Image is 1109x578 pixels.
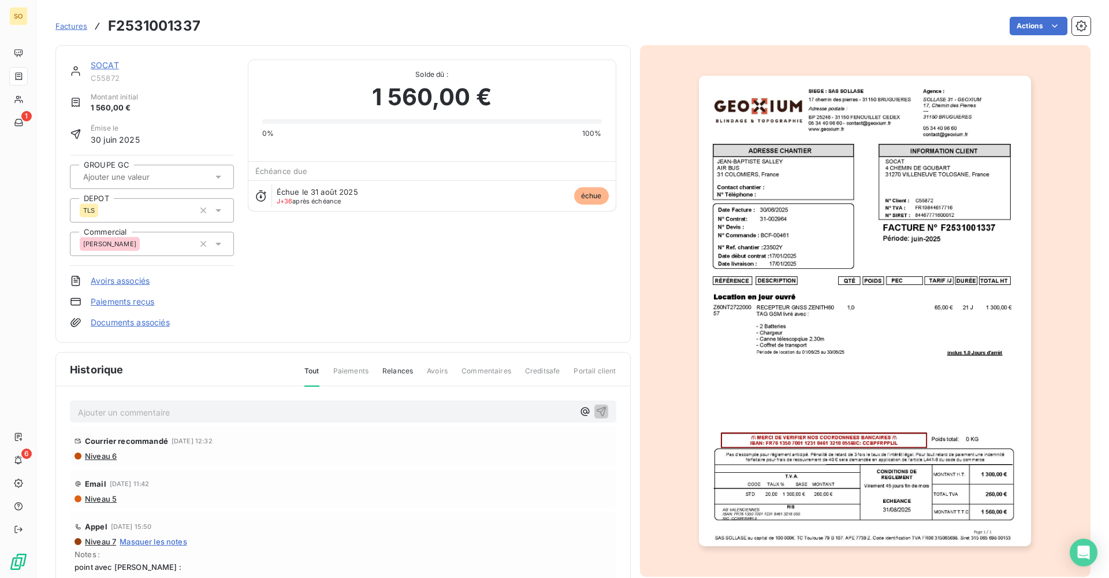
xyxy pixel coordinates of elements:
span: Échue le 31 août 2025 [277,187,358,197]
span: [DATE] 12:32 [172,438,213,444]
span: Tout [304,366,319,387]
a: Avoirs associés [91,275,150,287]
span: Avoirs [427,366,448,386]
span: 0% [262,128,274,139]
span: Courrier recommandé [85,436,168,446]
span: 1 560,00 € [91,102,138,114]
a: Documents associés [91,317,170,328]
span: Creditsafe [525,366,560,386]
span: Commentaires [462,366,511,386]
span: Notes : [75,550,612,559]
span: 6 [21,449,32,459]
div: Open Intercom Messenger [1070,539,1097,566]
input: Ajouter une valeur [82,172,198,182]
span: Relances [382,366,413,386]
span: Niveau 6 [84,451,117,461]
span: Niveau 5 [84,494,117,503]
a: Paiements reçus [91,296,154,307]
span: échue [574,187,609,205]
span: Factures [55,21,87,31]
span: Historique [70,362,124,377]
span: Paiements [333,366,369,386]
img: invoice_thumbnail [699,76,1031,546]
span: Portail client [574,366,616,386]
span: Émise le [91,123,140,134]
span: Email [85,479,106,488]
span: 30 juin 2025 [91,134,140,146]
span: après échéance [277,198,341,205]
span: Échéance due [255,166,308,176]
span: Appel [85,522,107,531]
a: Factures [55,20,87,32]
span: Montant initial [91,92,138,102]
span: 1 560,00 € [372,80,492,114]
span: [DATE] 11:42 [110,480,150,487]
span: J+36 [277,197,293,205]
h3: F2531001337 [108,16,200,36]
img: Logo LeanPay [9,553,28,571]
div: SO [9,7,28,25]
span: Niveau 7 [84,537,116,546]
span: C55872 [91,73,234,83]
span: 1 [21,111,32,121]
span: Solde dû : [262,69,602,80]
span: 100% [582,128,602,139]
span: [PERSON_NAME] [83,240,136,247]
span: Masquer les notes [120,537,187,546]
a: SOCAT [91,60,119,70]
button: Actions [1010,17,1067,35]
span: TLS [83,207,95,214]
span: [DATE] 15:50 [111,523,152,530]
